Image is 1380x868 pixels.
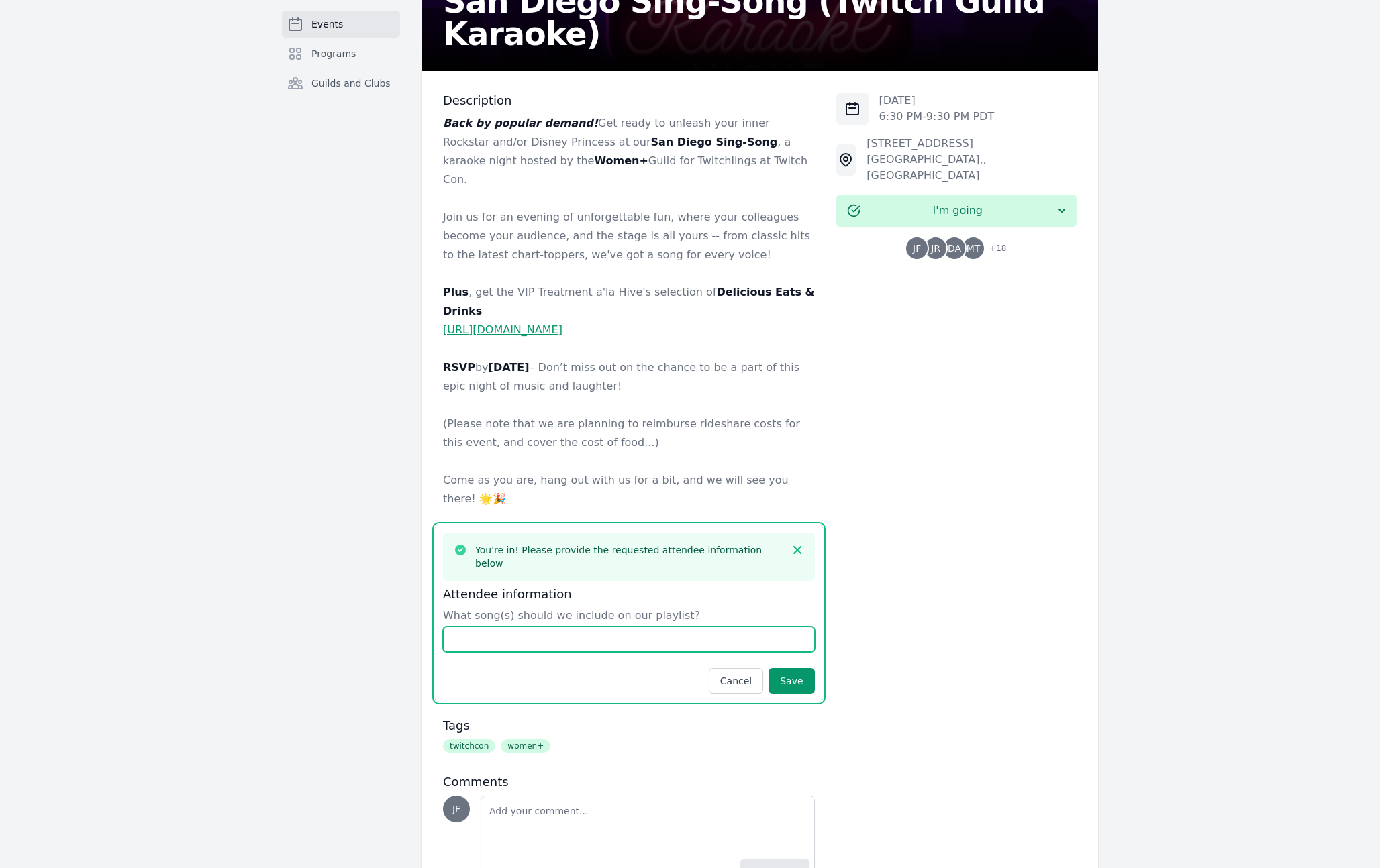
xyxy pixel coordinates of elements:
label: What song(s) should we include on our playlist? [443,608,815,624]
span: women+ [501,739,550,753]
p: Get ready to unleash your inner Rockstar and/or Disney Princess at our , a karaoke night hosted b... [443,114,815,189]
h3: Description [443,93,815,109]
p: , get the VIP Treatment a'la Hive's selection of [443,283,815,321]
a: Events [282,11,400,38]
span: twitchcon [443,739,495,753]
p: Come as you are, hang out with us for a bit, and we will see you there! 🌟🎉 [443,471,815,508]
span: + 18 [981,240,1006,259]
span: [STREET_ADDRESS][GEOGRAPHIC_DATA], , [GEOGRAPHIC_DATA] [867,137,986,182]
button: Save [769,668,814,694]
span: MT [967,243,981,253]
h3: Tags [443,718,815,734]
button: Cancel [709,668,763,694]
strong: RSVP [443,361,475,374]
h3: You're in! Please provide the requested attendee information below [475,543,783,570]
span: Events [311,17,343,31]
span: JR [931,243,940,253]
a: [URL][DOMAIN_NAME] [443,323,562,336]
em: Back by popular demand! [443,117,598,129]
span: Programs [311,47,356,60]
p: by – Don’t miss out on the chance to be a part of this epic night of music and laughter! [443,358,815,396]
p: (Please note that we are planning to reimburse rideshare costs for this event, and cover the cost... [443,415,815,452]
span: JF [452,804,460,814]
span: DA [948,243,961,253]
strong: San Diego Sing-Song [651,135,778,148]
strong: Women+ [594,154,648,167]
p: 6:30 PM - 9:30 PM PDT [879,109,995,125]
span: I'm going [860,203,1055,219]
a: Programs [282,40,400,67]
strong: Plus [443,286,469,299]
a: Guilds and Clubs [282,70,400,97]
h3: Comments [443,774,815,790]
span: Guilds and Clubs [311,76,391,90]
p: [DATE] [879,93,995,109]
button: I'm going [836,195,1077,227]
h3: Attendee information [443,586,815,602]
p: Join us for an evening of unforgettable fun, where your colleagues become your audience, and the ... [443,208,815,264]
span: JF [913,243,921,253]
nav: Sidebar [282,11,400,118]
strong: [DATE] [489,361,530,374]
